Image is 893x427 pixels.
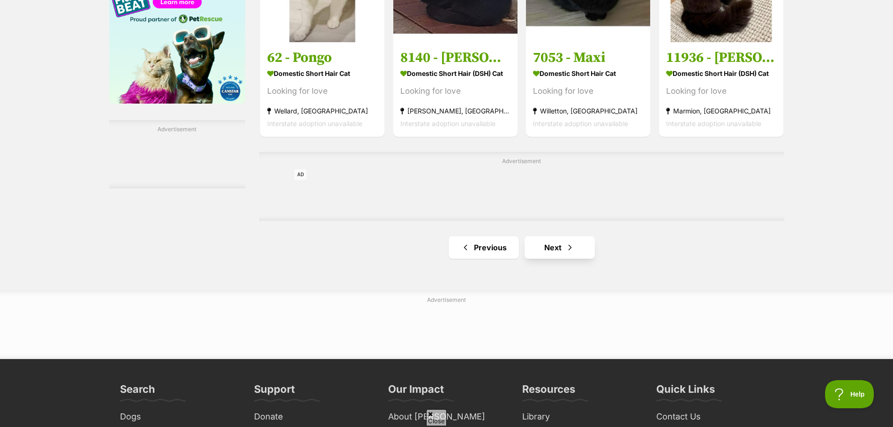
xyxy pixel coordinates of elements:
a: 11936 - [PERSON_NAME] Domestic Short Hair (DSH) Cat Looking for love Marmion, [GEOGRAPHIC_DATA] I... [659,42,783,137]
strong: Domestic Short Hair Cat [533,67,643,80]
a: Contact Us [653,410,777,424]
h3: Our Impact [388,382,444,401]
strong: Domestic Short Hair (DSH) Cat [666,67,776,80]
span: Interstate adoption unavailable [400,120,495,127]
a: Next page [525,236,595,259]
h3: 62 - Pongo [267,49,377,67]
div: Advertisement [109,120,246,188]
span: Close [426,409,447,426]
h3: Support [254,382,295,401]
h3: 7053 - Maxi [533,49,643,67]
strong: Domestic Short Hair (DSH) Cat [400,67,510,80]
a: 7053 - Maxi Domestic Short Hair Cat Looking for love Willetton, [GEOGRAPHIC_DATA] Interstate adop... [526,42,650,137]
div: Looking for love [666,85,776,97]
h3: 11936 - [PERSON_NAME] [666,49,776,67]
h3: Search [120,382,155,401]
div: Advertisement [259,152,784,221]
div: Looking for love [267,85,377,97]
nav: Pagination [259,236,784,259]
strong: Wellard, [GEOGRAPHIC_DATA] [267,105,377,117]
a: 8140 - [PERSON_NAME] Domestic Short Hair (DSH) Cat Looking for love [PERSON_NAME], [GEOGRAPHIC_DA... [393,42,518,137]
a: Previous page [449,236,519,259]
a: Dogs [116,410,241,424]
span: Interstate adoption unavailable [267,120,362,127]
span: AD [294,169,307,180]
strong: [PERSON_NAME], [GEOGRAPHIC_DATA] [400,105,510,117]
div: Looking for love [533,85,643,97]
a: 62 - Pongo Domestic Short Hair Cat Looking for love Wellard, [GEOGRAPHIC_DATA] Interstate adoptio... [260,42,384,137]
strong: Willetton, [GEOGRAPHIC_DATA] [533,105,643,117]
a: Library [518,410,643,424]
h3: Quick Links [656,382,715,401]
h3: Resources [522,382,575,401]
a: Donate [250,410,375,424]
a: About [PERSON_NAME] [384,410,509,424]
h3: 8140 - [PERSON_NAME] [400,49,510,67]
span: Interstate adoption unavailable [666,120,761,127]
iframe: Advertisement [294,169,749,211]
strong: Marmion, [GEOGRAPHIC_DATA] [666,105,776,117]
span: Interstate adoption unavailable [533,120,628,127]
div: Looking for love [400,85,510,97]
iframe: Help Scout Beacon - Open [825,380,874,408]
strong: Domestic Short Hair Cat [267,67,377,80]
